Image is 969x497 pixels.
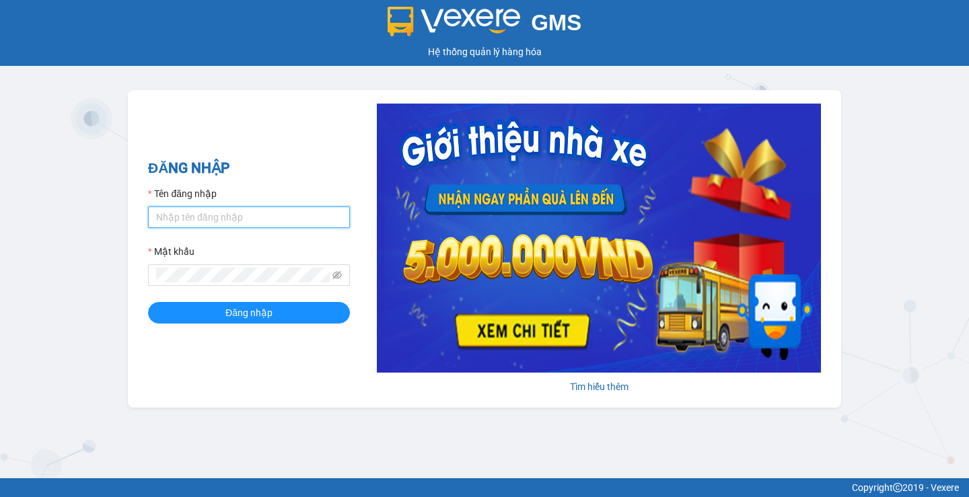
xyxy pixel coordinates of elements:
[893,483,902,492] span: copyright
[377,379,821,394] div: Tìm hiểu thêm
[531,10,581,35] span: GMS
[388,7,521,36] img: logo 2
[156,268,330,282] input: Mật khẩu
[148,157,350,180] h2: ĐĂNG NHẬP
[3,44,966,59] div: Hệ thống quản lý hàng hóa
[388,20,582,31] a: GMS
[377,104,821,373] img: banner-0
[225,305,273,320] span: Đăng nhập
[10,480,959,495] div: Copyright 2019 - Vexere
[148,302,350,323] button: Đăng nhập
[148,186,217,201] label: Tên đăng nhập
[332,270,342,280] span: eye-invisible
[148,244,194,259] label: Mật khẩu
[148,206,350,228] input: Tên đăng nhập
